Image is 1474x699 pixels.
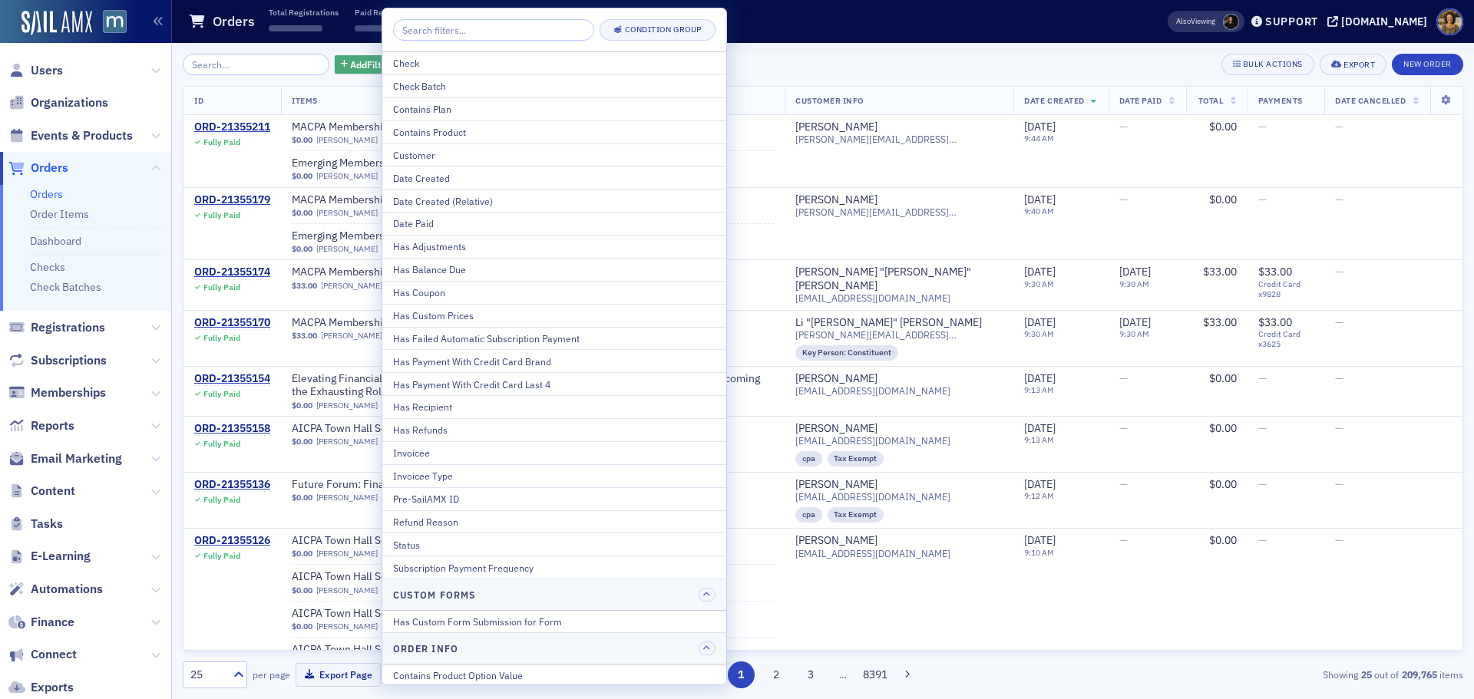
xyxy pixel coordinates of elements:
a: Organizations [8,94,108,111]
button: Has Coupon [382,281,726,304]
button: AddFilter [335,55,398,74]
span: Memberships [31,384,106,401]
div: [PERSON_NAME] "[PERSON_NAME]" [PERSON_NAME] [795,265,1003,292]
span: [EMAIL_ADDRESS][DOMAIN_NAME] [795,435,950,447]
button: Bulk Actions [1221,54,1314,75]
span: Finance [31,614,74,631]
div: Has Payment With Credit Card Last 4 [393,378,716,391]
div: ORD-21355170 [194,316,270,330]
button: Pre-SailAMX ID [382,487,726,510]
span: Emerging Membership Learning Bundle [292,157,485,170]
span: — [1119,120,1128,134]
span: Add Filter [350,58,391,71]
span: Profile [1436,8,1463,35]
span: Future Forum: Finance and Accounting 2040 - Rise to the Future Together (October 2025) [292,478,688,492]
div: Fully Paid [203,282,240,292]
span: Payments [1258,95,1303,106]
a: AICPA Town Hall Series ([DATE]) [292,570,485,584]
span: $33.00 [1258,315,1292,329]
a: Emerging Membership Learning Bundle [292,229,485,243]
img: SailAMX [21,11,92,35]
span: [DATE] [1024,315,1056,329]
div: ORD-21355211 [194,120,270,134]
button: New Order [1392,54,1463,75]
a: [PERSON_NAME] [795,120,877,134]
span: AICPA Town Hall Series (10/23/2025) [292,570,485,584]
span: $0.00 [292,585,312,595]
a: ORD-21355158 [194,422,270,436]
button: Subscription Payment Frequency [382,556,726,579]
div: ORD-21355136 [194,478,270,492]
span: [EMAIL_ADDRESS][DOMAIN_NAME] [795,292,950,304]
input: Search filters... [393,19,594,41]
div: Check [393,56,716,70]
a: ORD-21355179 [194,193,270,207]
span: E-Learning [31,548,91,565]
input: Search… [183,54,329,75]
span: $33.00 [292,281,317,291]
a: Check Batches [30,280,101,294]
a: Automations [8,581,103,598]
button: 3 [798,661,825,688]
button: Date Created (Relative) [382,189,726,212]
a: [PERSON_NAME] [795,534,877,548]
div: Fully Paid [203,389,240,399]
div: Has Custom Prices [393,308,716,322]
div: Check Batch [393,79,716,93]
a: Content [8,483,75,500]
div: Support [1265,15,1318,28]
button: Date Paid [382,212,726,235]
button: Has Balance Due [382,258,726,281]
span: Customer Info [795,95,864,106]
a: Orders [30,187,63,201]
span: $0.00 [292,401,312,410]
div: Pre-SailAMX ID [393,492,716,506]
button: Has Recipient [382,395,726,418]
div: Has Adjustments [393,239,716,253]
p: Refunded [509,7,563,18]
time: 9:30 AM [1119,279,1149,289]
span: $0.00 [1209,193,1237,206]
button: Has Refunds [382,418,726,441]
span: Automations [31,581,103,598]
button: Status [382,532,726,556]
span: Reports [31,417,74,434]
span: Date Created [1024,95,1084,106]
span: ID [194,95,203,106]
a: AICPA Town Hall Series ([DATE]) [292,422,485,436]
div: Tax Exempt [828,507,884,523]
span: — [1335,265,1343,279]
a: AICPA Town Hall Series ([DATE]) [292,607,485,621]
span: [DATE] [1024,371,1056,385]
span: ‌ [269,25,322,31]
span: [PERSON_NAME][EMAIL_ADDRESS][DOMAIN_NAME] [795,329,1003,341]
time: 9:30 AM [1119,328,1149,339]
div: Invoicee [393,446,716,460]
a: ORD-21355154 [194,372,270,386]
span: [DATE] [1024,421,1056,435]
time: 9:30 AM [1024,279,1054,289]
a: Finance [8,614,74,631]
p: Net [579,7,633,18]
button: Customer [382,143,726,167]
span: AICPA Town Hall Series (11/20/2025) [292,643,485,657]
a: [PERSON_NAME] [316,493,378,503]
h1: Orders [213,12,255,31]
span: [EMAIL_ADDRESS][DOMAIN_NAME] [795,385,950,397]
span: [EMAIL_ADDRESS][DOMAIN_NAME] [795,491,950,503]
span: — [1335,477,1343,491]
button: Contains Plan [382,97,726,120]
span: Lauren McDonough [1223,14,1239,30]
div: Has Coupon [393,285,716,299]
div: Condition Group [625,25,702,34]
div: Status [393,538,716,552]
a: Dashboard [30,234,81,248]
span: [DATE] [1024,533,1056,547]
a: MACPA Membership (Monthly) [292,265,485,279]
a: View Homepage [92,10,127,36]
a: [PERSON_NAME] [316,437,378,447]
a: AICPA Town Hall Series ([DATE]) [292,534,485,548]
span: $0.00 [292,244,312,254]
